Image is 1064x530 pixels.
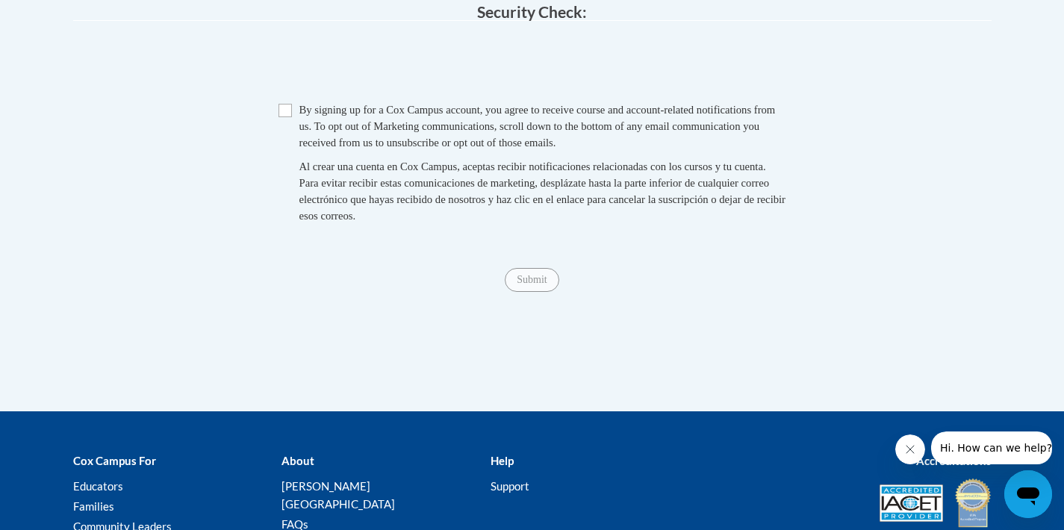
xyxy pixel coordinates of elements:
[931,431,1052,464] iframe: Message from company
[477,2,587,21] span: Security Check:
[1004,470,1052,518] iframe: Button to launch messaging window
[954,477,992,529] img: IDA® Accredited
[491,454,514,467] b: Help
[73,499,114,513] a: Families
[299,160,785,222] span: Al crear una cuenta en Cox Campus, aceptas recibir notificaciones relacionadas con los cursos y t...
[895,434,925,464] iframe: Close message
[505,268,559,292] input: Submit
[299,104,776,149] span: By signing up for a Cox Campus account, you agree to receive course and account-related notificat...
[73,454,156,467] b: Cox Campus For
[880,484,943,522] img: Accredited IACET® Provider
[73,479,123,493] a: Educators
[916,454,992,467] b: Accreditations
[419,36,646,94] iframe: reCAPTCHA
[281,454,314,467] b: About
[491,479,529,493] a: Support
[281,479,395,511] a: [PERSON_NAME][GEOGRAPHIC_DATA]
